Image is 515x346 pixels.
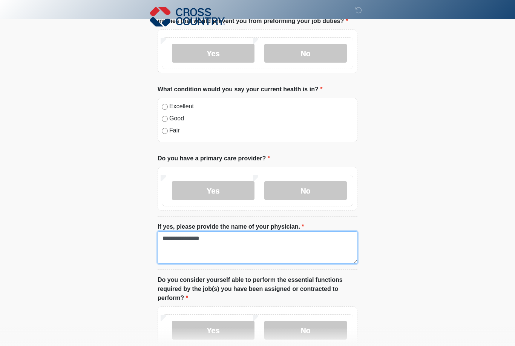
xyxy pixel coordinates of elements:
input: Excellent [162,104,168,110]
input: Good [162,116,168,122]
label: Do you have a primary care provider? [158,154,270,163]
label: Good [169,114,353,123]
label: Do you consider yourself able to perform the essential functions required by the job(s) you have ... [158,275,357,303]
label: No [264,44,347,63]
label: What condition would you say your current health is in? [158,85,322,94]
label: Yes [172,44,254,63]
label: Yes [172,181,254,200]
label: Excellent [169,102,353,111]
input: Fair [162,128,168,134]
img: Cross Country Logo [150,6,225,28]
label: No [264,321,347,340]
label: If yes, please provide the name of your physician. [158,222,304,231]
label: Yes [172,321,254,340]
label: Fair [169,126,353,135]
label: No [264,181,347,200]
